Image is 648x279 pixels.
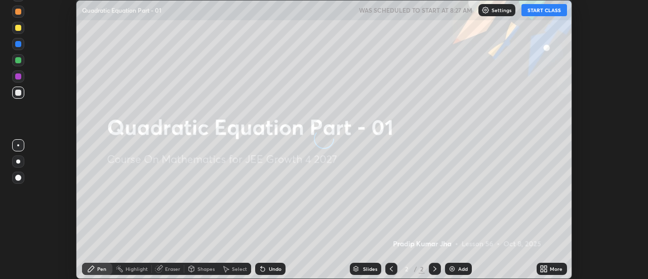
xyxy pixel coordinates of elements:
div: 2 [401,266,412,272]
div: Slides [363,266,377,271]
div: 2 [419,264,425,273]
div: / [414,266,417,272]
p: Settings [492,8,511,13]
div: Select [232,266,247,271]
div: Add [458,266,468,271]
p: Quadratic Equation Part - 01 [82,6,161,14]
div: Pen [97,266,106,271]
div: More [550,266,562,271]
div: Eraser [165,266,180,271]
div: Undo [269,266,281,271]
img: add-slide-button [448,265,456,273]
img: class-settings-icons [481,6,490,14]
button: START CLASS [521,4,567,16]
div: Highlight [126,266,148,271]
h5: WAS SCHEDULED TO START AT 8:27 AM [359,6,472,15]
div: Shapes [197,266,215,271]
